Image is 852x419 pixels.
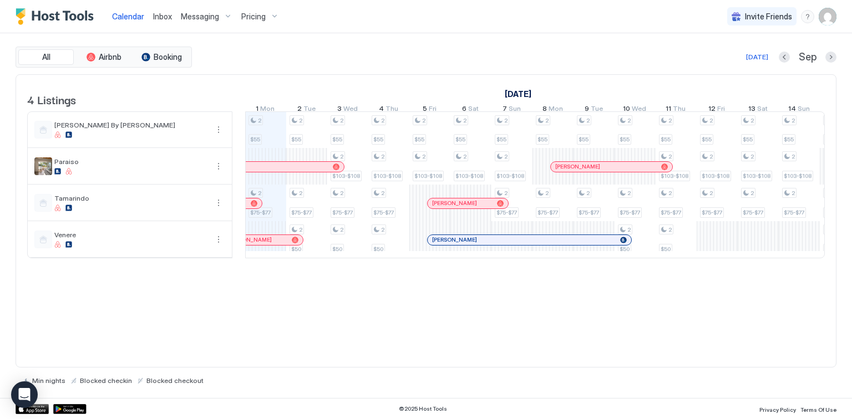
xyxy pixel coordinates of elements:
[297,104,302,116] span: 2
[258,117,261,124] span: 2
[702,209,722,216] span: $75-$77
[545,117,549,124] span: 2
[661,136,671,143] span: $55
[463,153,466,160] span: 2
[212,196,225,209] div: menu
[250,136,260,143] span: $55
[582,102,606,118] a: September 9, 2025
[537,136,547,143] span: $55
[455,172,483,180] span: $103-$108
[16,8,99,25] div: Host Tools Logo
[373,172,401,180] span: $103-$108
[422,153,425,160] span: 2
[792,117,795,124] span: 2
[112,11,144,22] a: Calendar
[785,102,813,118] a: September 14, 2025
[673,104,686,116] span: Thu
[212,196,225,209] button: More options
[784,172,812,180] span: $103-$108
[779,52,790,63] button: Previous month
[462,104,466,116] span: 6
[500,102,524,118] a: September 7, 2025
[542,104,547,116] span: 8
[212,123,225,136] div: menu
[744,50,770,64] button: [DATE]
[784,209,804,216] span: $75-$77
[748,104,755,116] span: 13
[18,49,74,65] button: All
[381,153,384,160] span: 2
[212,160,225,173] div: menu
[661,209,681,216] span: $75-$77
[792,190,795,197] span: 2
[799,51,816,64] span: Sep
[212,233,225,246] button: More options
[16,47,192,68] div: tab-group
[620,102,649,118] a: September 10, 2025
[295,102,318,118] a: September 2, 2025
[709,190,713,197] span: 2
[154,52,182,62] span: Booking
[545,190,549,197] span: 2
[504,117,508,124] span: 2
[303,104,316,116] span: Tue
[376,102,401,118] a: September 4, 2025
[788,104,796,116] span: 14
[496,136,506,143] span: $55
[80,376,132,385] span: Blocked checkin
[623,104,630,116] span: 10
[432,200,477,207] span: [PERSON_NAME]
[668,117,672,124] span: 2
[750,117,754,124] span: 2
[627,226,631,233] span: 2
[53,404,87,414] div: Google Play Store
[579,209,599,216] span: $75-$77
[661,172,688,180] span: $103-$108
[620,246,630,253] span: $50
[702,136,712,143] span: $55
[632,104,646,116] span: Wed
[579,136,589,143] span: $55
[34,157,52,175] div: listing image
[260,104,275,116] span: Mon
[620,136,630,143] span: $55
[99,52,121,62] span: Airbnb
[784,136,794,143] span: $55
[181,12,219,22] span: Messaging
[663,102,688,118] a: September 11, 2025
[792,153,795,160] span: 2
[746,52,768,62] div: [DATE]
[743,172,770,180] span: $103-$108
[291,246,301,253] span: $50
[340,226,343,233] span: 2
[540,102,566,118] a: September 8, 2025
[743,209,763,216] span: $75-$77
[668,226,672,233] span: 2
[537,209,558,216] span: $75-$77
[429,104,437,116] span: Fri
[373,209,394,216] span: $75-$77
[399,405,447,412] span: © 2025 Host Tools
[757,104,768,116] span: Sat
[819,8,836,25] div: User profile
[750,190,754,197] span: 2
[332,209,353,216] span: $75-$77
[661,246,671,253] span: $50
[586,190,590,197] span: 2
[291,136,301,143] span: $55
[743,136,753,143] span: $55
[299,117,302,124] span: 2
[504,190,508,197] span: 2
[468,104,479,116] span: Sat
[253,102,277,118] a: September 1, 2025
[706,102,728,118] a: September 12, 2025
[381,117,384,124] span: 2
[759,403,796,415] a: Privacy Policy
[381,226,384,233] span: 2
[299,226,302,233] span: 2
[212,233,225,246] div: menu
[668,153,672,160] span: 2
[745,102,770,118] a: September 13, 2025
[423,104,427,116] span: 5
[381,190,384,197] span: 2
